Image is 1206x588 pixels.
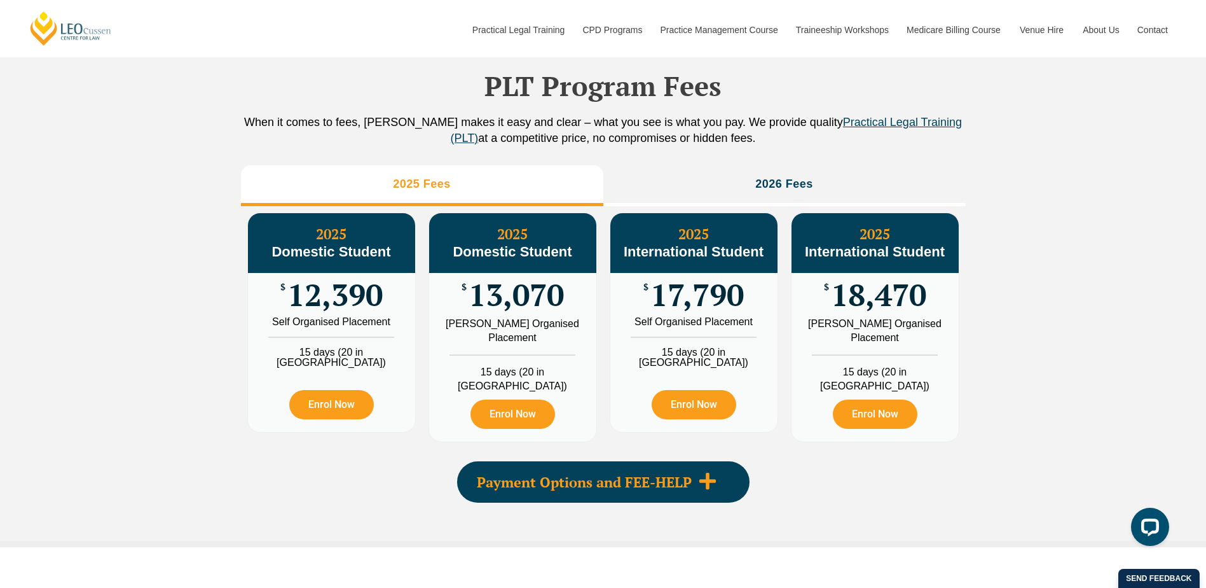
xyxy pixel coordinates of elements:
li: 15 days (20 in [GEOGRAPHIC_DATA]) [791,354,959,393]
span: $ [280,283,285,292]
span: Payment Options and FEE-HELP [477,475,692,489]
a: Enrol Now [652,390,736,419]
div: Self Organised Placement [620,317,768,327]
a: CPD Programs [573,3,650,57]
a: About Us [1073,3,1128,57]
span: 13,070 [469,283,564,307]
a: Practical Legal Training [463,3,573,57]
a: [PERSON_NAME] Centre for Law [29,10,113,46]
span: 18,470 [831,283,926,307]
h2: PLT Program Fees [241,70,966,102]
div: Self Organised Placement [257,317,406,327]
a: Traineeship Workshops [786,3,897,57]
span: $ [643,283,648,292]
a: Contact [1128,3,1177,57]
iframe: LiveChat chat widget [1121,503,1174,556]
span: 17,790 [650,283,744,307]
h3: 2025 [248,226,415,260]
span: Domestic Student [271,244,390,260]
h3: 2025 Fees [393,177,451,192]
div: [PERSON_NAME] Organised Placement [801,317,949,345]
li: 15 days (20 in [GEOGRAPHIC_DATA]) [248,337,415,368]
li: 15 days (20 in [GEOGRAPHIC_DATA]) [429,354,596,393]
span: $ [462,283,467,292]
li: 15 days (20 in [GEOGRAPHIC_DATA]) [610,337,778,368]
span: 12,390 [287,283,383,307]
a: Practice Management Course [651,3,786,57]
div: [PERSON_NAME] Organised Placement [439,317,587,345]
h3: 2025 [429,226,596,260]
a: Enrol Now [470,400,555,429]
h3: 2025 [610,226,778,260]
span: Domestic Student [453,244,572,260]
a: Enrol Now [289,390,374,419]
span: International Student [805,244,945,260]
p: When it comes to fees, [PERSON_NAME] makes it easy and clear – what you see is what you pay. We p... [241,115,966,146]
a: Enrol Now [833,400,917,429]
h3: 2026 Fees [755,177,813,192]
span: International Student [624,244,764,260]
a: Venue Hire [1010,3,1073,57]
h3: 2025 [791,226,959,260]
a: Medicare Billing Course [897,3,1010,57]
span: $ [824,283,829,292]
